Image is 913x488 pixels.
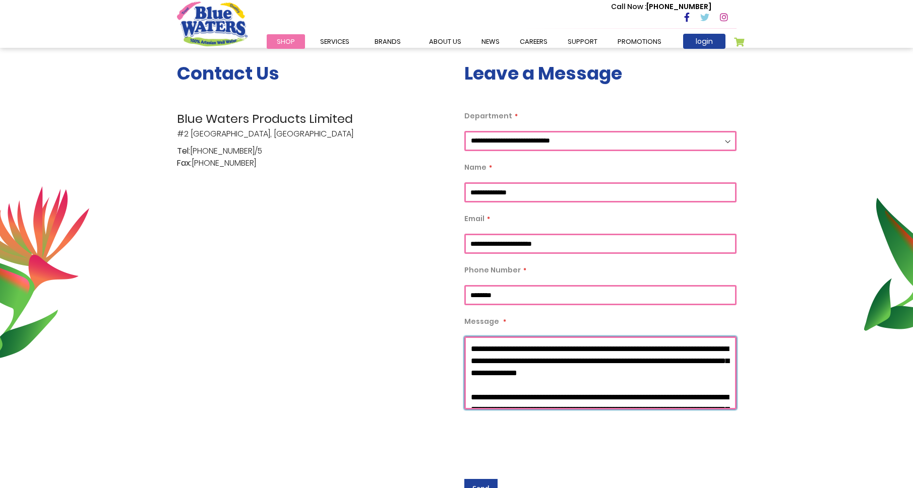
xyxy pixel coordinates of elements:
a: store logo [177,2,248,46]
h3: Contact Us [177,62,449,84]
span: Shop [277,37,295,46]
span: Phone Number [464,265,521,275]
a: support [558,34,607,49]
span: Tel: [177,145,190,157]
span: Message [464,316,499,326]
span: Call Now : [611,2,646,12]
p: [PHONE_NUMBER] [611,2,711,12]
a: login [683,34,725,49]
a: Promotions [607,34,672,49]
span: Email [464,214,484,224]
h3: Leave a Message [464,62,737,84]
a: News [471,34,510,49]
span: Brands [375,37,401,46]
a: careers [510,34,558,49]
span: Name [464,162,486,172]
iframe: reCAPTCHA [464,420,618,459]
a: about us [419,34,471,49]
span: Blue Waters Products Limited [177,110,449,128]
span: Fax: [177,157,192,169]
p: #2 [GEOGRAPHIC_DATA], [GEOGRAPHIC_DATA] [177,110,449,140]
p: [PHONE_NUMBER]/5 [PHONE_NUMBER] [177,145,449,169]
span: Department [464,111,512,121]
span: Services [320,37,349,46]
